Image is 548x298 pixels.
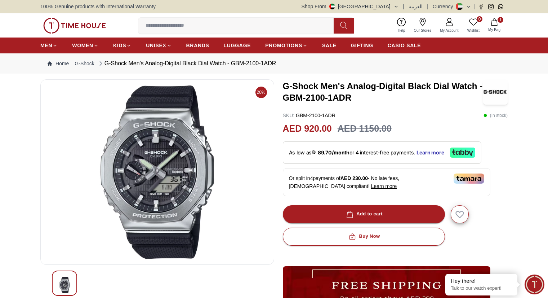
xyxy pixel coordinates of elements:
nav: Breadcrumb [40,53,508,74]
div: Buy Now [347,232,380,241]
span: My Account [437,28,462,33]
span: Our Stores [411,28,434,33]
span: Wishlist [464,28,482,33]
div: Currency [433,3,456,10]
button: 1My Bag [484,17,505,34]
span: BRANDS [186,42,209,49]
div: Or split in 4 payments of - No late fees, [DEMOGRAPHIC_DATA] compliant! [283,168,490,196]
span: SALE [322,42,337,49]
span: 100% Genuine products with International Warranty [40,3,156,10]
h3: AED 1150.00 [338,122,392,136]
img: G-Shock Men's Analog-Digital Black Dial Watch - GBM-2100-1ADR [483,79,508,105]
span: PROMOTIONS [265,42,302,49]
a: GIFTING [351,39,373,52]
a: 0Wishlist [463,16,484,35]
a: Help [393,16,410,35]
span: AED 230.00 [340,175,368,181]
span: Learn more [371,183,397,189]
a: BRANDS [186,39,209,52]
span: Help [395,28,408,33]
a: PROMOTIONS [265,39,308,52]
img: G-Shock Men's Analog-Digital Black Dial Watch - GBM-2100-1ADR [58,277,71,293]
span: | [427,3,428,10]
img: ... [43,18,106,34]
a: G-Shock [75,60,94,67]
p: ( In stock ) [484,112,508,119]
span: SKU : [283,113,295,118]
span: UNISEX [146,42,166,49]
div: Hey there! [451,277,512,285]
a: Home [48,60,69,67]
img: G-Shock Men's Analog-Digital Black Dial Watch - GBM-2100-1ADR [46,86,268,259]
button: Buy Now [283,228,445,246]
span: 0 [477,16,482,22]
a: LUGGAGE [224,39,251,52]
p: GBM-2100-1ADR [283,112,335,119]
a: Our Stores [410,16,436,35]
span: CASIO SALE [388,42,421,49]
span: WOMEN [72,42,93,49]
a: CASIO SALE [388,39,421,52]
span: KIDS [113,42,126,49]
button: Shop From[GEOGRAPHIC_DATA] [302,3,399,10]
span: MEN [40,42,52,49]
h2: AED 920.00 [283,122,332,136]
a: Instagram [488,4,494,9]
a: SALE [322,39,337,52]
div: Chat Widget [525,275,544,294]
span: | [403,3,405,10]
a: KIDS [113,39,132,52]
img: Tamara [454,174,484,184]
span: 20% [255,87,267,98]
a: UNISEX [146,39,171,52]
p: Talk to our watch expert! [451,285,512,292]
button: Add to cart [283,205,445,223]
a: Facebook [478,4,484,9]
a: Whatsapp [498,4,503,9]
img: United Arab Emirates [329,4,335,9]
div: Add to cart [345,210,383,218]
span: | [474,3,476,10]
div: G-Shock Men's Analog-Digital Black Dial Watch - GBM-2100-1ADR [97,59,276,68]
span: LUGGAGE [224,42,251,49]
span: My Bag [485,27,503,32]
h3: G-Shock Men's Analog-Digital Black Dial Watch - GBM-2100-1ADR [283,80,483,104]
span: GIFTING [351,42,373,49]
button: العربية [409,3,423,10]
a: WOMEN [72,39,99,52]
span: 1 [498,17,503,23]
a: MEN [40,39,58,52]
